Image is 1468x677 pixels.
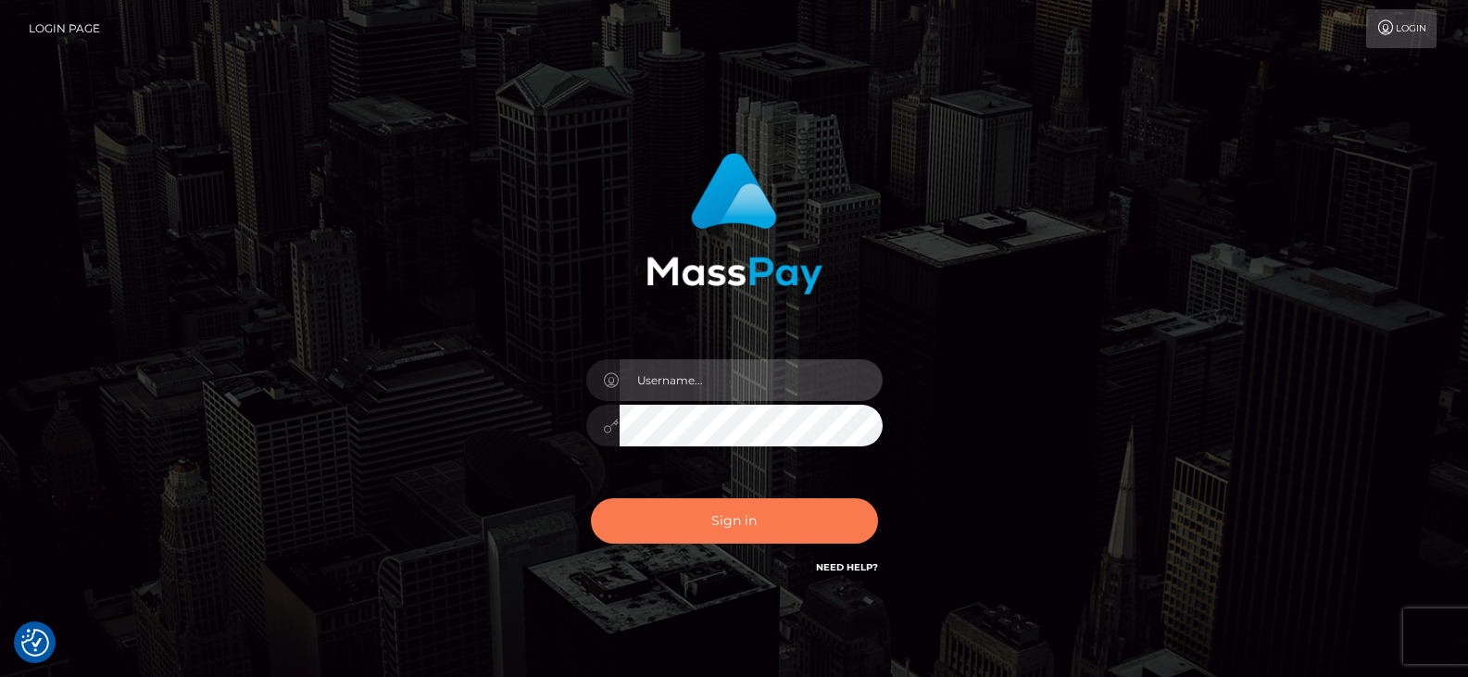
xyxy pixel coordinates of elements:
img: Revisit consent button [21,629,49,657]
img: MassPay Login [646,153,822,295]
a: Login [1366,9,1437,48]
a: Login Page [29,9,100,48]
button: Sign in [591,498,878,544]
a: Need Help? [816,561,878,573]
button: Consent Preferences [21,629,49,657]
input: Username... [620,359,883,401]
